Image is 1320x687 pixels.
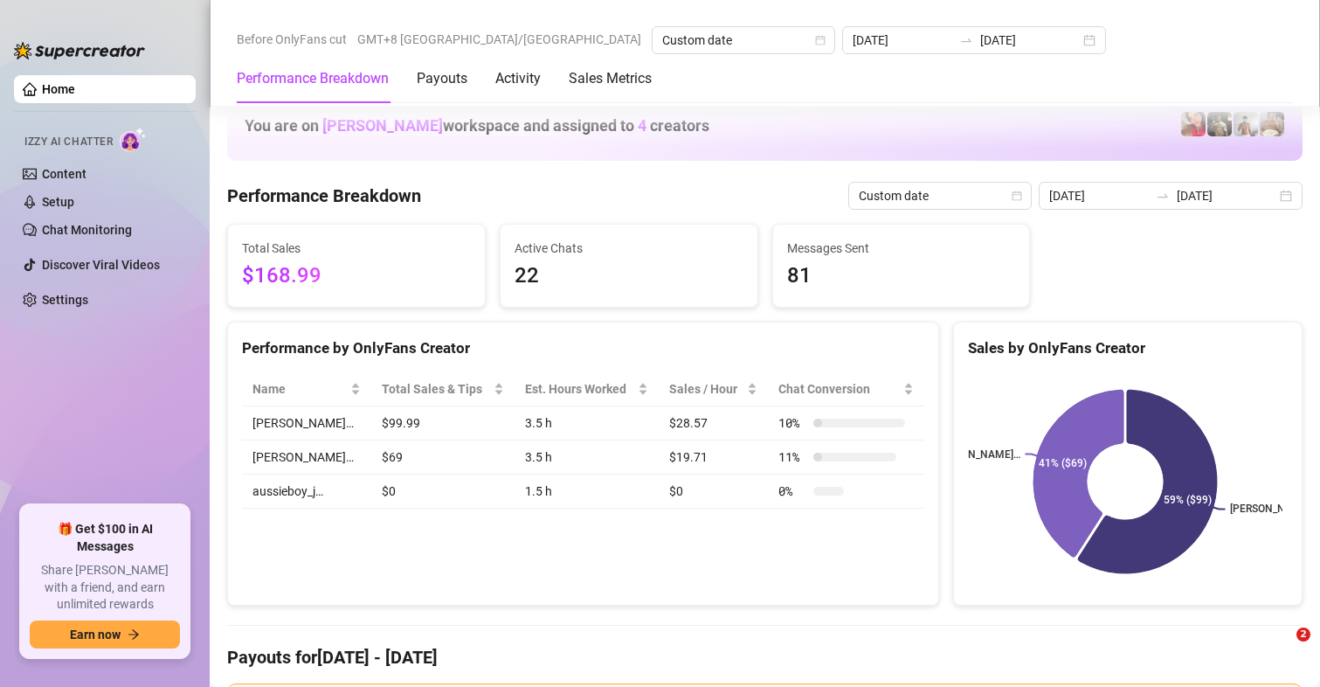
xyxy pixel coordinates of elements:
[70,628,121,642] span: Earn now
[242,239,471,258] span: Total Sales
[382,379,490,399] span: Total Sales & Tips
[14,42,145,59] img: logo-BBDzfeDw.svg
[227,184,421,208] h4: Performance Breakdown
[242,406,371,441] td: [PERSON_NAME]…
[778,448,806,467] span: 11 %
[242,260,471,293] span: $168.99
[252,379,347,399] span: Name
[515,475,659,509] td: 1.5 h
[120,127,147,152] img: AI Chatter
[933,448,1020,461] text: [PERSON_NAME]…
[128,628,140,641] span: arrow-right
[42,195,74,209] a: Setup
[659,441,768,475] td: $19.71
[242,475,371,509] td: aussieboy_j…
[1156,189,1170,203] span: to
[859,183,1021,209] span: Custom date
[1234,112,1258,136] img: aussieboy_j
[515,441,659,475] td: 3.5 h
[24,134,113,150] span: Izzy AI Chatter
[1231,503,1318,516] text: [PERSON_NAME]…
[417,68,467,89] div: Payouts
[42,258,160,272] a: Discover Viral Videos
[959,33,973,47] span: to
[968,337,1288,360] div: Sales by OnlyFans Creator
[525,379,634,399] div: Est. Hours Worked
[242,337,924,360] div: Performance by OnlyFans Creator
[1261,628,1303,670] iframe: Intercom live chat
[778,413,806,433] span: 10 %
[1049,186,1149,205] input: Start date
[659,406,768,441] td: $28.57
[1156,189,1170,203] span: swap-right
[237,26,347,52] span: Before OnlyFans cut
[371,372,515,406] th: Total Sales & Tips
[42,167,86,181] a: Content
[778,379,900,399] span: Chat Conversion
[1177,186,1276,205] input: End date
[659,372,768,406] th: Sales / Hour
[237,68,389,89] div: Performance Breakdown
[1260,112,1284,136] img: Aussieboy_jfree
[787,239,1016,258] span: Messages Sent
[357,26,641,52] span: GMT+8 [GEOGRAPHIC_DATA]/[GEOGRAPHIC_DATA]
[1012,191,1022,201] span: calendar
[669,379,743,399] span: Sales / Hour
[662,27,825,53] span: Custom date
[245,116,709,135] h1: You are on workspace and assigned to creators
[322,116,443,135] span: [PERSON_NAME]
[787,260,1016,293] span: 81
[242,372,371,406] th: Name
[371,406,515,441] td: $99.99
[815,35,826,45] span: calendar
[30,521,180,555] span: 🎁 Get $100 in AI Messages
[371,475,515,509] td: $0
[42,82,75,96] a: Home
[30,562,180,614] span: Share [PERSON_NAME] with a friend, and earn unlimited rewards
[569,68,652,89] div: Sales Metrics
[1181,112,1206,136] img: Vanessa
[227,645,1303,670] h4: Payouts for [DATE] - [DATE]
[242,441,371,475] td: [PERSON_NAME]…
[959,33,973,47] span: swap-right
[778,482,806,501] span: 0 %
[515,406,659,441] td: 3.5 h
[42,293,88,307] a: Settings
[659,475,768,509] td: $0
[515,260,743,293] span: 22
[515,239,743,258] span: Active Chats
[980,31,1080,50] input: End date
[495,68,541,89] div: Activity
[638,116,646,135] span: 4
[768,372,924,406] th: Chat Conversion
[371,441,515,475] td: $69
[1296,628,1310,642] span: 2
[1207,112,1232,136] img: Tony
[42,223,132,237] a: Chat Monitoring
[853,31,952,50] input: Start date
[30,621,180,649] button: Earn nowarrow-right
